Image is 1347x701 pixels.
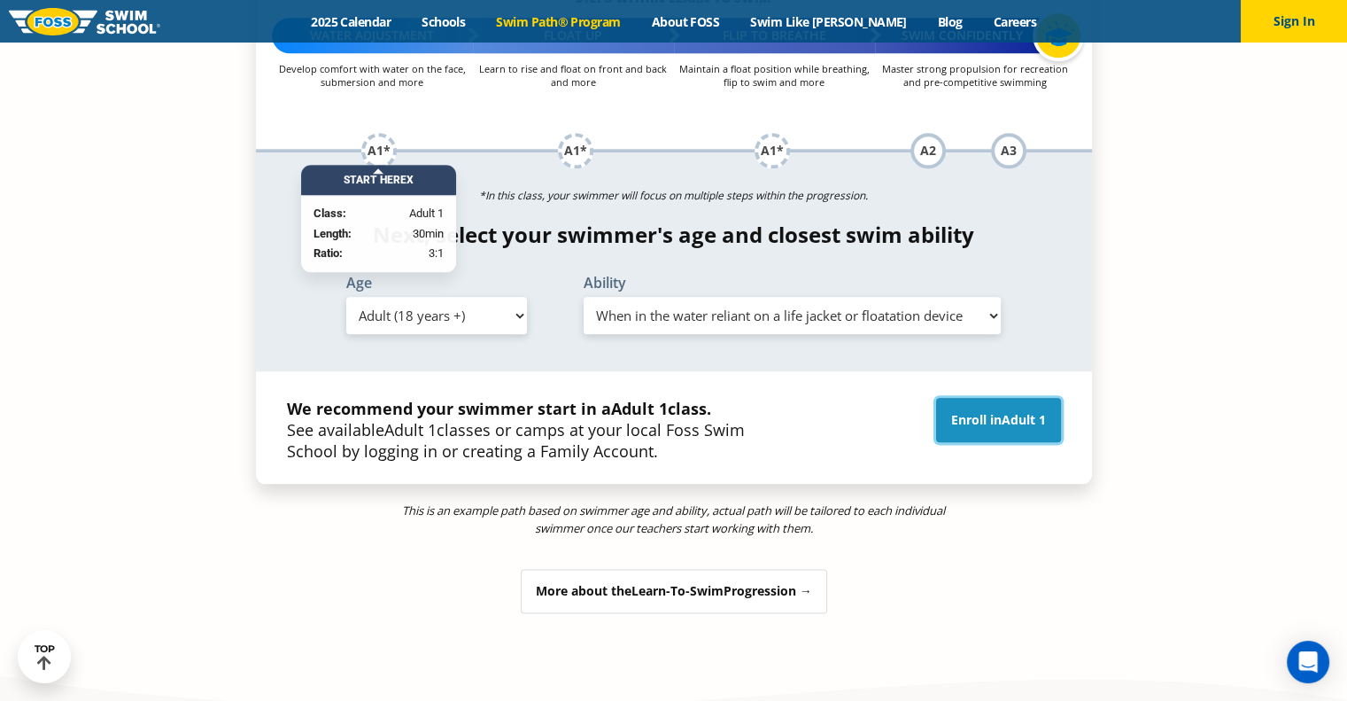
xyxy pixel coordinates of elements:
p: Master strong propulsion for recreation and pre-competitive swimming [875,62,1076,89]
a: Careers [978,13,1051,30]
div: Swim Confidently [875,18,1076,53]
span: X [406,174,414,186]
p: *In this class, your swimmer will focus on multiple steps within the progression. [256,183,1092,208]
h4: Next, select your swimmer's age and closest swim ability [256,222,1092,247]
span: Adult 1 [1002,411,1046,428]
a: About FOSS [636,13,735,30]
div: More about the Progression → [521,569,827,613]
div: Open Intercom Messenger [1287,641,1329,683]
strong: Ratio: [314,246,343,260]
span: Adult 1 [611,398,668,419]
div: Start Here [301,165,456,195]
p: See available classes or camps at your local Foss Swim School by logging in or creating a Family ... [287,398,797,462]
span: Adult 1 [409,205,444,222]
strong: Class: [314,206,346,220]
label: Ability [584,276,1002,290]
label: Age [346,276,527,290]
strong: Length: [314,227,352,240]
img: FOSS Swim School Logo [9,8,160,35]
a: Schools [406,13,481,30]
p: Develop comfort with water on the face, submersion and more [272,62,473,89]
p: Maintain a float position while breathing, flip to swim and more [674,62,875,89]
div: A2 [910,133,946,168]
span: 30min [413,225,444,243]
a: Blog [922,13,978,30]
p: This is an example path based on swimmer age and ability, actual path will be tailored to each in... [398,502,949,537]
span: Learn-To-Swim [631,582,724,599]
div: A3 [991,133,1026,168]
a: Enroll inAdult 1 [936,398,1061,442]
span: Adult 1 [384,419,437,440]
a: 2025 Calendar [296,13,406,30]
a: Swim Path® Program [481,13,636,30]
span: 3:1 [429,245,444,262]
strong: We recommend your swimmer start in a class. [287,398,711,419]
p: Learn to rise and float on front and back and more [473,62,674,89]
div: TOP [35,643,55,671]
a: Swim Like [PERSON_NAME] [735,13,923,30]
